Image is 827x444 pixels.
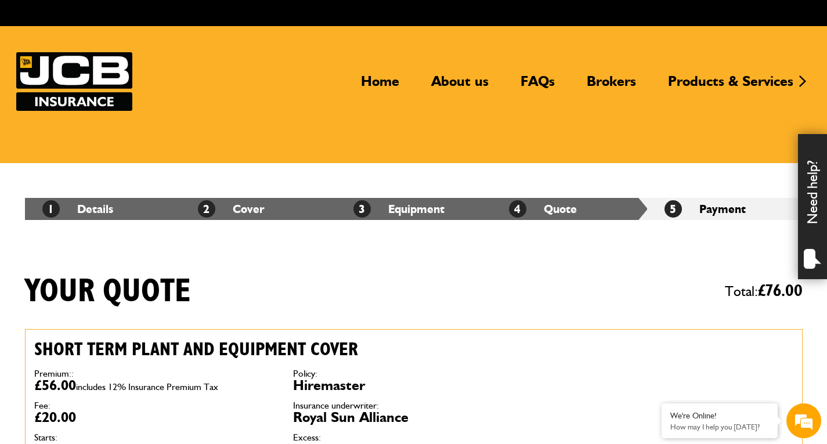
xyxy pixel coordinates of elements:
[76,381,218,392] span: includes 12% Insurance Premium Tax
[293,401,535,410] dt: Insurance underwriter:
[34,401,276,410] dt: Fee:
[293,378,535,392] dd: Hiremaster
[665,200,682,218] span: 5
[198,200,215,218] span: 2
[725,278,803,305] span: Total:
[353,200,371,218] span: 3
[758,283,803,299] span: £
[34,378,276,392] dd: £56.00
[42,200,60,218] span: 1
[353,202,445,216] a: 3Equipment
[293,433,535,442] dt: Excess:
[34,433,276,442] dt: Starts:
[293,369,535,378] dt: Policy:
[765,283,803,299] span: 76.00
[509,200,526,218] span: 4
[352,73,408,99] a: Home
[492,198,647,220] li: Quote
[512,73,564,99] a: FAQs
[422,73,497,99] a: About us
[798,134,827,279] div: Need help?
[670,423,769,431] p: How may I help you today?
[16,52,132,111] a: JCB Insurance Services
[670,411,769,421] div: We're Online!
[25,272,191,311] h1: Your quote
[578,73,645,99] a: Brokers
[198,202,265,216] a: 2Cover
[659,73,802,99] a: Products & Services
[42,202,113,216] a: 1Details
[34,338,535,360] h2: Short term plant and equipment cover
[647,198,803,220] li: Payment
[34,410,276,424] dd: £20.00
[16,52,132,111] img: JCB Insurance Services logo
[293,410,535,424] dd: Royal Sun Alliance
[34,369,276,378] dt: Premium::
